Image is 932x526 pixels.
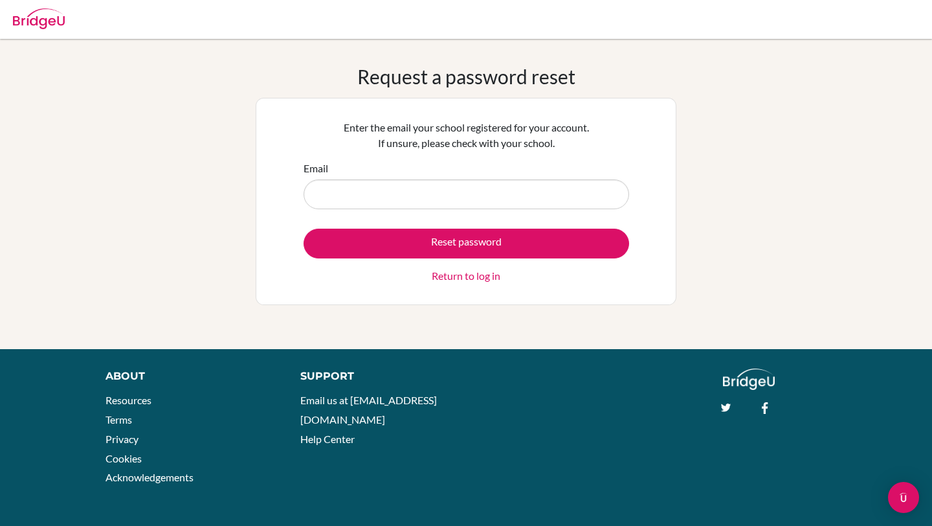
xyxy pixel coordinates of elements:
[300,433,355,445] a: Help Center
[105,471,194,483] a: Acknowledgements
[304,120,629,151] p: Enter the email your school registered for your account. If unsure, please check with your school.
[105,413,132,426] a: Terms
[888,482,919,513] div: Open Intercom Messenger
[723,369,775,390] img: logo_white@2x-f4f0deed5e89b7ecb1c2cc34c3e3d731f90f0f143d5ea2071677605dd97b5244.png
[105,433,139,445] a: Privacy
[304,229,629,258] button: Reset password
[105,369,271,384] div: About
[300,369,453,384] div: Support
[300,394,437,426] a: Email us at [EMAIL_ADDRESS][DOMAIN_NAME]
[304,161,328,176] label: Email
[357,65,575,88] h1: Request a password reset
[105,394,151,406] a: Resources
[432,268,500,284] a: Return to log in
[105,452,142,464] a: Cookies
[13,8,65,29] img: Bridge-U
